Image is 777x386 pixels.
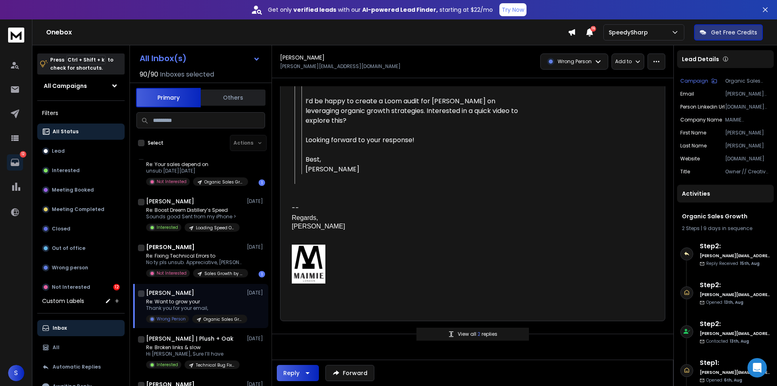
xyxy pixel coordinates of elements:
[306,164,528,174] div: [PERSON_NAME]
[558,58,592,65] p: Wrong Person
[700,253,771,259] h6: [PERSON_NAME][EMAIL_ADDRESS][DOMAIN_NAME]
[8,365,24,381] button: S
[680,156,700,162] p: website
[37,78,125,94] button: All Campaigns
[146,207,240,213] p: Re: Boost Dreem Distillery’s Speed
[677,185,774,203] div: Activities
[325,365,374,381] button: Forward
[725,130,771,136] p: [PERSON_NAME]
[247,198,265,205] p: [DATE]
[50,56,113,72] p: Press to check for shortcuts.
[66,55,106,64] span: Ctrl + Shift + k
[682,212,769,220] h1: Organic Sales Growth
[725,143,771,149] p: [PERSON_NAME]
[37,260,125,276] button: Wrong person
[725,78,771,84] p: Organic Sales Growth
[196,225,235,231] p: Loading Speed Optimization
[204,179,243,185] p: Organic Sales Growth
[292,223,528,230] p: [PERSON_NAME]
[7,154,23,171] a: 12
[700,358,771,368] h6: Step 1 :
[283,369,299,377] div: Reply
[680,168,690,175] p: title
[160,70,214,79] h3: Inboxes selected
[53,128,79,135] p: All Status
[268,6,493,14] p: Get only with our starting at $22/mo
[725,117,771,123] p: MAIMIE [GEOGRAPHIC_DATA]
[277,365,319,381] button: Reply
[52,187,94,193] p: Meeting Booked
[146,344,240,351] p: Re: Broken links & slow
[700,331,771,337] h6: [PERSON_NAME][EMAIL_ADDRESS][DOMAIN_NAME]
[53,344,59,351] p: All
[146,335,234,343] h1: [PERSON_NAME] | Plush + Oak
[37,124,125,140] button: All Status
[146,197,194,205] h1: [PERSON_NAME]
[293,6,336,14] strong: verified leads
[292,214,318,221] span: Regards,
[680,104,725,110] p: Person Linkedin Url
[42,297,84,305] h3: Custom Labels
[680,91,694,97] p: Email
[37,143,125,159] button: Lead
[700,369,771,375] h6: [PERSON_NAME][EMAIL_ADDRESS][DOMAIN_NAME]
[280,63,401,70] p: [PERSON_NAME][EMAIL_ADDRESS][DOMAIN_NAME]
[146,259,243,266] p: No ty pls unsub. Appreciative, [PERSON_NAME] Founder
[259,179,265,186] div: 1
[730,338,749,344] span: 13th, Aug
[37,182,125,198] button: Meeting Booked
[725,168,771,175] p: Owner // Creative Director
[247,244,265,250] p: [DATE]
[140,70,158,79] span: 90 / 90
[725,91,771,97] p: [PERSON_NAME][EMAIL_ADDRESS][DOMAIN_NAME]
[52,284,90,290] p: Not Interested
[204,271,243,277] p: Sales Growth by Technical Fixing
[52,264,88,271] p: Wrong person
[682,225,769,232] div: |
[247,335,265,342] p: [DATE]
[747,358,767,377] div: Open Intercom Messenger
[140,54,187,62] h1: All Inbox(s)
[52,206,104,213] p: Meeting Completed
[196,362,235,368] p: Technical Bug Fixing and Loading Speed
[740,260,760,267] span: 15th, Aug
[590,26,596,32] span: 16
[680,78,708,84] p: Campaign
[146,305,243,311] p: Thank you for your email,
[725,104,771,110] p: [DOMAIN_NAME][URL]
[52,245,85,252] p: Out of office
[292,245,325,284] img: AIorK4z8sthLj45uwiCAd-BtEonEcpJnz5Uv_ZAkmTB_shX4xHEiszQb_1vLKcYy-7p_A4V1W2SxdW1BF9zO
[680,117,722,123] p: Company Name
[37,320,125,336] button: Inbox
[680,78,717,84] button: Campaign
[706,260,760,267] p: Reply Received
[478,331,482,337] span: 2
[201,89,265,107] button: Others
[37,279,125,295] button: Not Interested12
[694,24,763,41] button: Get Free Credits
[46,28,568,37] h1: Onebox
[146,299,243,305] p: Re: Want to grow your
[711,28,757,36] p: Get Free Credits
[157,362,178,368] p: Interested
[37,240,125,256] button: Out of office
[148,140,163,146] label: Select
[20,151,26,158] p: 12
[706,299,743,305] p: Opened
[37,107,125,119] h3: Filters
[724,299,743,305] span: 13th, Aug
[44,82,87,90] h1: All Campaigns
[146,243,195,251] h1: [PERSON_NAME]
[157,316,186,322] p: Wrong Person
[52,226,70,232] p: Closed
[700,241,771,251] h6: Step 2 :
[700,280,771,290] h6: Step 2 :
[133,50,267,66] button: All Inbox(s)
[146,213,240,220] p: Sounds good Sent from my iPhone >
[306,155,528,164] div: Best,
[53,325,67,331] p: Inbox
[306,135,528,145] div: Looking forward to your response!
